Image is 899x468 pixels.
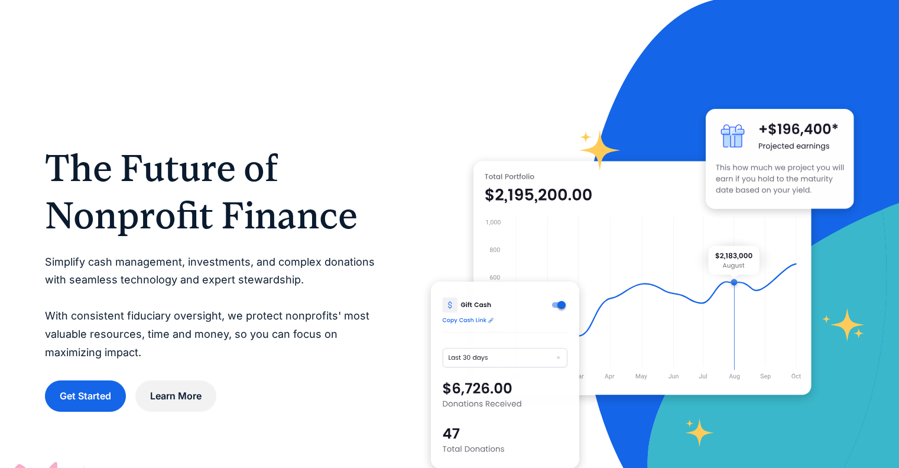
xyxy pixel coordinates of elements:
[473,161,812,395] img: nonprofit donation platform
[45,380,126,412] a: Get Started
[45,144,384,239] h1: The Future of Nonprofit Finance
[135,380,216,412] a: Learn More
[822,308,865,341] img: fundraising star
[45,253,384,362] p: Simplify cash management, investments, and complex donations with seamless technology and expert ...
